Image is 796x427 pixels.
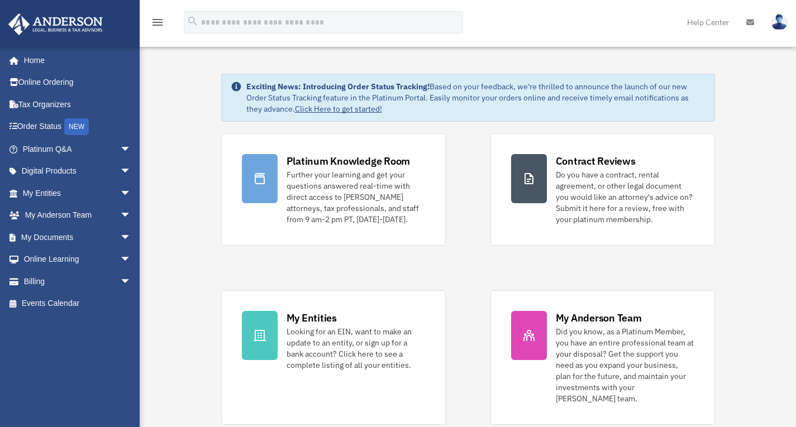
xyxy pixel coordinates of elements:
[120,248,142,271] span: arrow_drop_down
[8,71,148,94] a: Online Ordering
[287,311,337,325] div: My Entities
[556,326,694,404] div: Did you know, as a Platinum Member, you have an entire professional team at your disposal? Get th...
[151,20,164,29] a: menu
[295,104,382,114] a: Click Here to get started!
[8,93,148,116] a: Tax Organizers
[120,138,142,161] span: arrow_drop_down
[8,226,148,248] a: My Documentsarrow_drop_down
[556,311,642,325] div: My Anderson Team
[246,81,706,114] div: Based on your feedback, we're thrilled to announce the launch of our new Order Status Tracking fe...
[120,226,142,249] span: arrow_drop_down
[187,15,199,27] i: search
[221,290,446,425] a: My Entities Looking for an EIN, want to make an update to an entity, or sign up for a bank accoun...
[287,326,425,371] div: Looking for an EIN, want to make an update to an entity, or sign up for a bank account? Click her...
[8,248,148,271] a: Online Learningarrow_drop_down
[556,169,694,225] div: Do you have a contract, rental agreement, or other legal document you would like an attorney's ad...
[8,270,148,292] a: Billingarrow_drop_down
[221,133,446,246] a: Platinum Knowledge Room Further your learning and get your questions answered real-time with dire...
[120,204,142,227] span: arrow_drop_down
[287,154,411,168] div: Platinum Knowledge Room
[8,204,148,227] a: My Anderson Teamarrow_drop_down
[556,154,636,168] div: Contract Reviews
[771,14,788,30] img: User Pic
[8,116,148,138] a: Order StatusNEW
[151,16,164,29] i: menu
[120,182,142,205] span: arrow_drop_down
[120,160,142,183] span: arrow_drop_down
[64,118,89,135] div: NEW
[246,81,430,92] strong: Exciting News: Introducing Order Status Tracking!
[120,270,142,293] span: arrow_drop_down
[8,49,142,71] a: Home
[490,290,715,425] a: My Anderson Team Did you know, as a Platinum Member, you have an entire professional team at your...
[490,133,715,246] a: Contract Reviews Do you have a contract, rental agreement, or other legal document you would like...
[8,160,148,183] a: Digital Productsarrow_drop_down
[287,169,425,225] div: Further your learning and get your questions answered real-time with direct access to [PERSON_NAM...
[8,292,148,315] a: Events Calendar
[8,138,148,160] a: Platinum Q&Aarrow_drop_down
[8,182,148,204] a: My Entitiesarrow_drop_down
[5,13,106,35] img: Anderson Advisors Platinum Portal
